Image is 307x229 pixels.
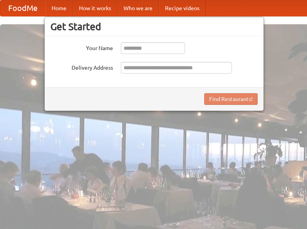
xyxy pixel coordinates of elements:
[159,0,206,16] a: Recipe videos
[50,62,113,72] label: Delivery Address
[204,93,258,105] button: Find Restaurants!
[117,0,159,16] a: Who we are
[50,42,113,52] label: Your Name
[45,0,73,16] a: Home
[50,21,258,32] h3: Get Started
[0,0,45,16] a: FoodMe
[73,0,117,16] a: How it works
